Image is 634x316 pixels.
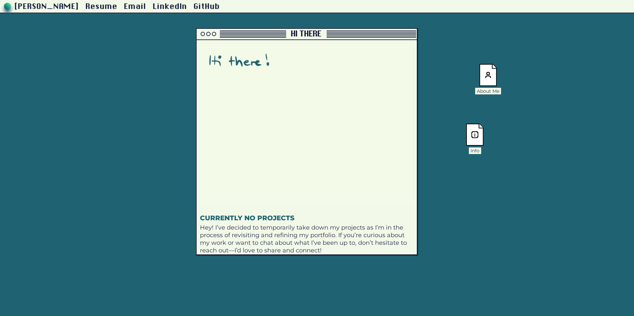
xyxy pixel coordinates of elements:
div: Hi there [289,30,323,38]
a: GitHub [194,3,220,11]
a: [PERSON_NAME] [15,3,79,11]
div: About Me [475,88,501,94]
a: LinkedIn [153,3,188,11]
h3: currently no projects [200,214,294,222]
div: Info [469,147,481,154]
a: Resume [86,3,118,11]
div: Hey! I’ve decided to temporarily take down my projects as I’m in the process of revisiting and re... [200,224,411,254]
a: Email [124,3,147,11]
